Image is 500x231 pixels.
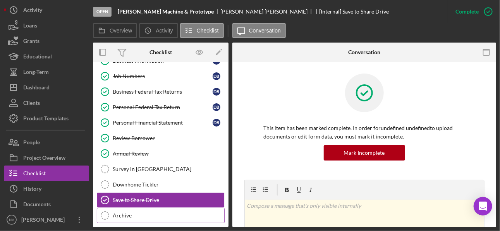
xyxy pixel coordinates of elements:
div: D B [213,103,220,111]
div: Personal Federal Tax Return [113,104,213,110]
div: Mark Incomplete [344,145,385,161]
div: Dashboard [23,80,50,97]
div: Business Federal Tax Returns [113,89,213,95]
div: D B [213,119,220,127]
button: People [4,135,89,150]
div: [PERSON_NAME] [19,212,70,229]
a: Business Federal Tax ReturnsDB [97,84,225,99]
button: Checklist [4,166,89,181]
button: History [4,181,89,197]
div: Archive [113,212,224,219]
div: [Internal] Save to Share Drive [319,9,389,15]
div: Annual Review [113,151,224,157]
button: Conversation [232,23,286,38]
button: Educational [4,49,89,64]
button: NV[PERSON_NAME] [4,212,89,228]
div: Product Templates [23,111,69,128]
p: This item has been marked complete. In order for undefined undefined to upload documents or edit ... [264,124,465,141]
a: Annual Review [97,146,225,161]
div: Activity [23,2,42,20]
div: Educational [23,49,52,66]
button: Mark Incomplete [324,145,405,161]
div: Grants [23,33,40,51]
text: NV [9,218,14,222]
label: Checklist [197,27,219,34]
div: Open [93,7,112,17]
button: Activity [4,2,89,18]
div: Clients [23,95,40,113]
div: Complete [455,4,479,19]
button: Clients [4,95,89,111]
a: Save to Share Drive [97,192,225,208]
div: Open Intercom Messenger [474,197,492,216]
div: History [23,181,41,198]
label: Overview [110,27,132,34]
a: Review Borrower [97,130,225,146]
div: Survey in [GEOGRAPHIC_DATA] [113,166,224,172]
div: [PERSON_NAME] [PERSON_NAME] [220,9,314,15]
a: Downhome Tickler [97,177,225,192]
div: People [23,135,40,152]
div: D B [213,88,220,96]
div: Save to Share Drive [113,197,224,203]
button: Checklist [180,23,224,38]
div: Checklist [149,49,172,55]
button: Activity [139,23,178,38]
div: Conversation [348,49,380,55]
button: Product Templates [4,111,89,126]
div: D B [213,72,220,80]
button: Overview [93,23,137,38]
div: Loans [23,18,37,35]
a: Survey in [GEOGRAPHIC_DATA] [97,161,225,177]
label: Activity [156,27,173,34]
div: Checklist [23,166,46,183]
div: Review Borrower [113,135,224,141]
div: Job Numbers [113,73,213,79]
button: Documents [4,197,89,212]
div: Personal Financial Statement [113,120,213,126]
label: Conversation [249,27,281,34]
a: Job NumbersDB [97,68,225,84]
button: Dashboard [4,80,89,95]
a: Personal Financial StatementDB [97,115,225,130]
div: Project Overview [23,150,65,168]
button: Project Overview [4,150,89,166]
button: Complete [448,4,496,19]
b: [PERSON_NAME] Machine & Prototype [118,9,214,15]
div: Downhome Tickler [113,181,224,188]
button: Loans [4,18,89,33]
div: Documents [23,197,51,214]
a: Personal Federal Tax ReturnDB [97,99,225,115]
a: Archive [97,208,225,223]
button: Grants [4,33,89,49]
div: Long-Term [23,64,49,82]
button: Long-Term [4,64,89,80]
